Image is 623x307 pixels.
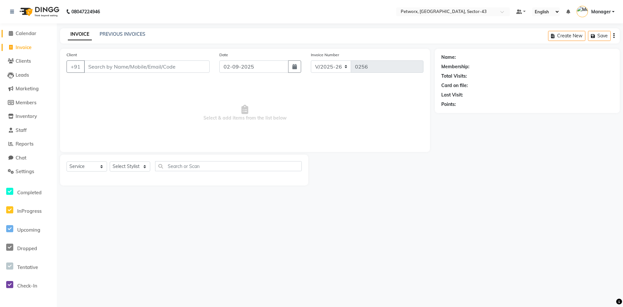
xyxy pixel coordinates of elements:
[155,161,302,171] input: Search or Scan
[441,54,456,61] div: Name:
[16,141,33,147] span: Reports
[17,3,61,21] img: logo
[2,71,55,79] a: Leads
[16,127,27,133] span: Staff
[2,44,55,51] a: Invoice
[2,168,55,175] a: Settings
[71,3,100,21] b: 08047224946
[2,127,55,134] a: Staff
[16,44,31,50] span: Invoice
[2,99,55,107] a: Members
[2,30,55,37] a: Calendar
[441,82,468,89] div: Card on file:
[67,52,77,58] label: Client
[2,85,55,93] a: Marketing
[2,113,55,120] a: Inventory
[16,58,31,64] span: Clients
[67,81,423,146] span: Select & add items from the list below
[17,208,42,214] span: InProgress
[311,52,339,58] label: Invoice Number
[16,72,29,78] span: Leads
[441,101,456,108] div: Points:
[17,264,38,270] span: Tentative
[588,31,611,41] button: Save
[2,154,55,162] a: Chat
[17,189,42,196] span: Completed
[441,92,463,98] div: Last Visit:
[16,99,36,106] span: Members
[2,58,55,65] a: Clients
[16,30,36,36] span: Calendar
[577,6,588,17] img: Manager
[16,113,37,119] span: Inventory
[84,60,210,73] input: Search by Name/Mobile/Email/Code
[16,168,34,174] span: Settings
[68,29,92,40] a: INVOICE
[591,8,611,15] span: Manager
[441,63,470,70] div: Membership:
[548,31,585,41] button: Create New
[441,73,467,80] div: Total Visits:
[17,245,37,251] span: Dropped
[16,85,39,92] span: Marketing
[100,31,145,37] a: PREVIOUS INVOICES
[219,52,228,58] label: Date
[2,140,55,148] a: Reports
[17,227,40,233] span: Upcoming
[16,155,26,161] span: Chat
[67,60,85,73] button: +91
